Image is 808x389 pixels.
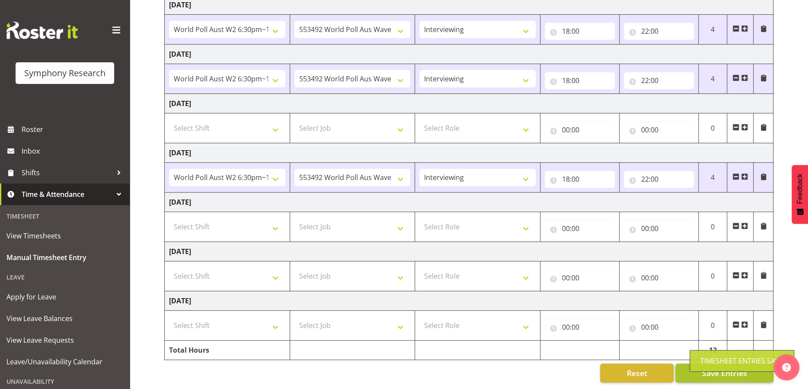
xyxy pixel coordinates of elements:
td: Total Hours [165,341,290,360]
a: Manual Timesheet Entry [2,247,128,268]
td: 0 [698,311,727,341]
input: Click to select... [545,220,615,237]
input: Click to select... [624,23,694,40]
td: 0 [698,113,727,143]
input: Click to select... [545,23,615,40]
input: Click to select... [545,121,615,138]
span: Feedback [796,174,804,204]
span: Time & Attendance [22,188,112,201]
span: View Leave Balances [6,312,123,325]
td: 4 [698,64,727,94]
a: View Leave Requests [2,329,128,351]
input: Click to select... [624,318,694,336]
img: Rosterit website logo [6,22,78,39]
input: Click to select... [624,220,694,237]
input: Click to select... [545,170,615,188]
span: Reset [626,367,647,379]
button: Save Entries [675,363,773,383]
td: [DATE] [165,193,773,212]
td: 4 [698,163,727,193]
td: [DATE] [165,291,773,311]
span: Apply for Leave [6,290,123,303]
span: Save Entries [702,367,747,379]
button: Reset [600,363,674,383]
input: Click to select... [624,170,694,188]
input: Click to select... [545,269,615,286]
td: [DATE] [165,45,773,64]
td: 0 [698,212,727,242]
span: Inbox [22,145,125,158]
td: [DATE] [165,242,773,261]
span: Manual Timesheet Entry [6,251,123,264]
td: [DATE] [165,143,773,163]
input: Click to select... [624,269,694,286]
td: [DATE] [165,94,773,113]
div: Timesheet Entries Save [700,356,783,366]
a: Leave/Unavailability Calendar [2,351,128,373]
button: Feedback - Show survey [792,165,808,224]
span: View Timesheets [6,229,123,242]
div: Symphony Research [24,67,105,80]
span: Shifts [22,166,112,179]
div: Timesheet [2,207,128,225]
input: Click to select... [545,72,615,89]
td: 12 [698,341,727,360]
div: Leave [2,268,128,286]
td: 0 [698,261,727,291]
img: help-xxl-2.png [782,363,791,372]
a: Apply for Leave [2,286,128,308]
a: View Timesheets [2,225,128,247]
td: 4 [698,15,727,45]
input: Click to select... [545,318,615,336]
span: View Leave Requests [6,334,123,347]
span: Roster [22,123,125,136]
input: Click to select... [624,121,694,138]
a: View Leave Balances [2,308,128,329]
span: Leave/Unavailability Calendar [6,355,123,368]
input: Click to select... [624,72,694,89]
